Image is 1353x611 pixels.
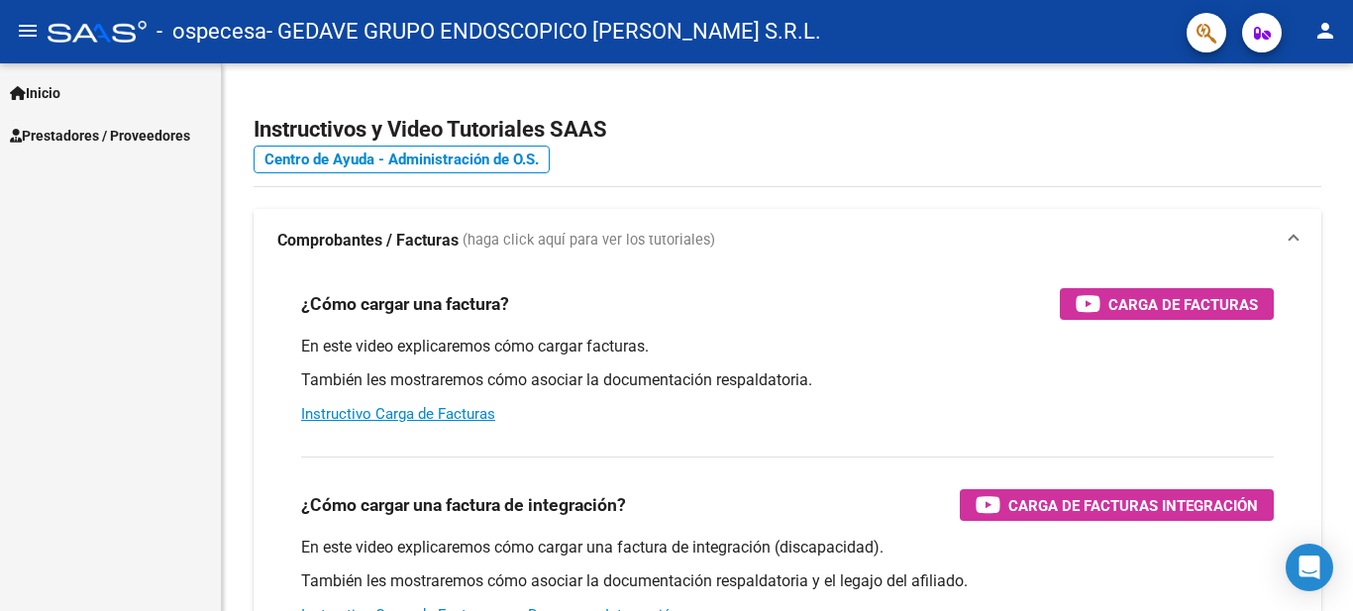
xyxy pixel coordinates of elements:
[254,111,1321,149] h2: Instructivos y Video Tutoriales SAAS
[301,290,509,318] h3: ¿Cómo cargar una factura?
[301,537,1274,559] p: En este video explicaremos cómo cargar una factura de integración (discapacidad).
[301,405,495,423] a: Instructivo Carga de Facturas
[10,82,60,104] span: Inicio
[1286,544,1333,591] div: Open Intercom Messenger
[277,230,459,252] strong: Comprobantes / Facturas
[301,570,1274,592] p: También les mostraremos cómo asociar la documentación respaldatoria y el legajo del afiliado.
[16,19,40,43] mat-icon: menu
[301,491,626,519] h3: ¿Cómo cargar una factura de integración?
[1060,288,1274,320] button: Carga de Facturas
[463,230,715,252] span: (haga click aquí para ver los tutoriales)
[301,369,1274,391] p: También les mostraremos cómo asociar la documentación respaldatoria.
[156,10,266,53] span: - ospecesa
[254,146,550,173] a: Centro de Ayuda - Administración de O.S.
[301,336,1274,357] p: En este video explicaremos cómo cargar facturas.
[254,209,1321,272] mat-expansion-panel-header: Comprobantes / Facturas (haga click aquí para ver los tutoriales)
[960,489,1274,521] button: Carga de Facturas Integración
[1313,19,1337,43] mat-icon: person
[1008,493,1258,518] span: Carga de Facturas Integración
[10,125,190,147] span: Prestadores / Proveedores
[1108,292,1258,317] span: Carga de Facturas
[266,10,821,53] span: - GEDAVE GRUPO ENDOSCOPICO [PERSON_NAME] S.R.L.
